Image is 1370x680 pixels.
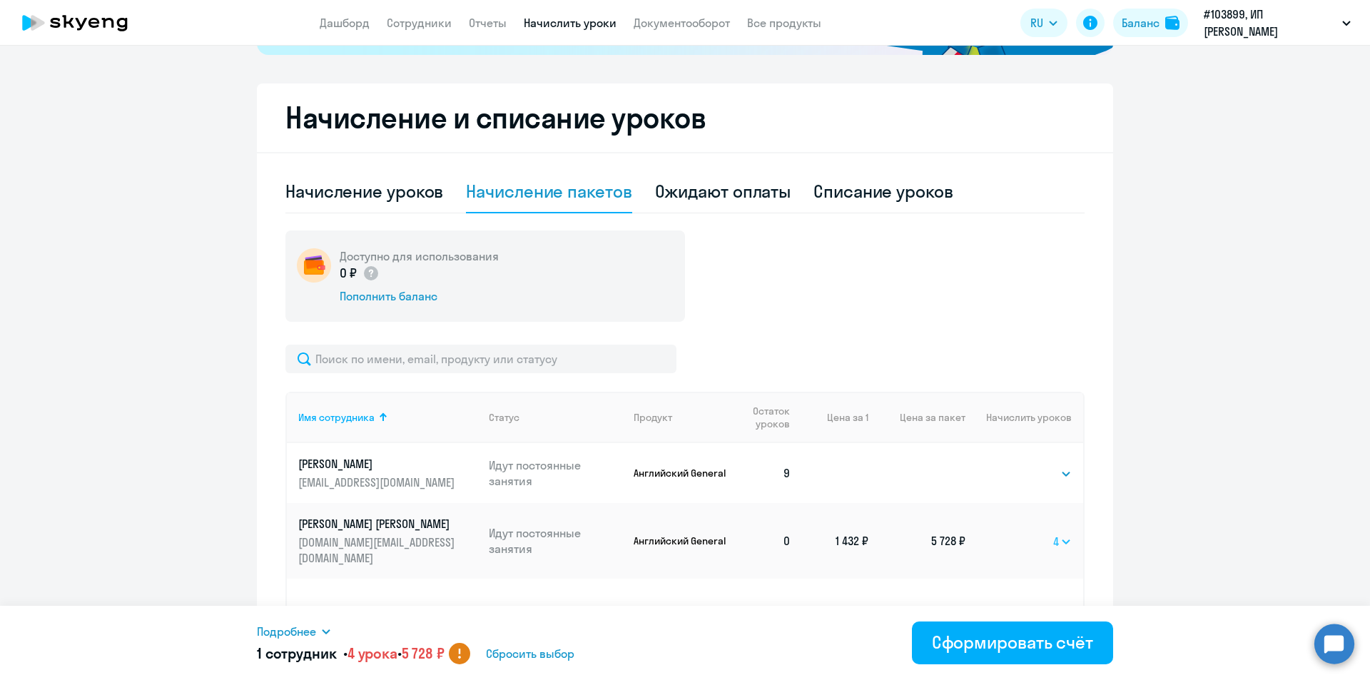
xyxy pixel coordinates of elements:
[489,525,623,557] p: Идут постоянные занятия
[965,392,1083,443] th: Начислить уроков
[1113,9,1188,37] button: Балансbalance
[298,411,477,424] div: Имя сотрудника
[803,392,868,443] th: Цена за 1
[1020,9,1067,37] button: RU
[257,623,316,640] span: Подробнее
[257,644,445,664] h5: 1 сотрудник • •
[298,456,458,472] p: [PERSON_NAME]
[469,16,507,30] a: Отчеты
[486,645,574,662] span: Сбросить выбор
[347,644,397,662] span: 4 урока
[298,534,458,566] p: [DOMAIN_NAME][EMAIL_ADDRESS][DOMAIN_NAME]
[285,101,1085,135] h2: Начисление и списание уроков
[634,411,672,424] div: Продукт
[489,411,623,424] div: Статус
[466,180,631,203] div: Начисление пакетов
[298,475,458,490] p: [EMAIL_ADDRESS][DOMAIN_NAME]
[524,16,616,30] a: Начислить уроки
[747,16,821,30] a: Все продукты
[297,248,331,283] img: wallet-circle.png
[298,516,477,566] a: [PERSON_NAME] [PERSON_NAME][DOMAIN_NAME][EMAIL_ADDRESS][DOMAIN_NAME]
[298,456,477,490] a: [PERSON_NAME][EMAIL_ADDRESS][DOMAIN_NAME]
[1165,16,1179,30] img: balance
[868,392,965,443] th: Цена за пакет
[634,411,730,424] div: Продукт
[285,180,443,203] div: Начисление уроков
[730,443,803,503] td: 9
[298,516,458,532] p: [PERSON_NAME] [PERSON_NAME]
[655,180,791,203] div: Ожидают оплаты
[741,405,790,430] span: Остаток уроков
[912,621,1113,664] button: Сформировать счёт
[730,503,803,579] td: 0
[813,180,953,203] div: Списание уроков
[868,503,965,579] td: 5 728 ₽
[1204,6,1336,40] p: #103899, ИП [PERSON_NAME] [PERSON_NAME]
[285,345,676,373] input: Поиск по имени, email, продукту или статусу
[340,264,380,283] p: 0 ₽
[741,405,803,430] div: Остаток уроков
[634,534,730,547] p: Английский General
[340,248,499,264] h5: Доступно для использования
[1030,14,1043,31] span: RU
[402,644,445,662] span: 5 728 ₽
[340,288,499,304] div: Пополнить баланс
[932,631,1093,654] div: Сформировать счёт
[1122,14,1160,31] div: Баланс
[634,16,730,30] a: Документооборот
[387,16,452,30] a: Сотрудники
[1197,6,1358,40] button: #103899, ИП [PERSON_NAME] [PERSON_NAME]
[803,503,868,579] td: 1 432 ₽
[634,467,730,479] p: Английский General
[489,411,519,424] div: Статус
[320,16,370,30] a: Дашборд
[298,411,375,424] div: Имя сотрудника
[489,457,623,489] p: Идут постоянные занятия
